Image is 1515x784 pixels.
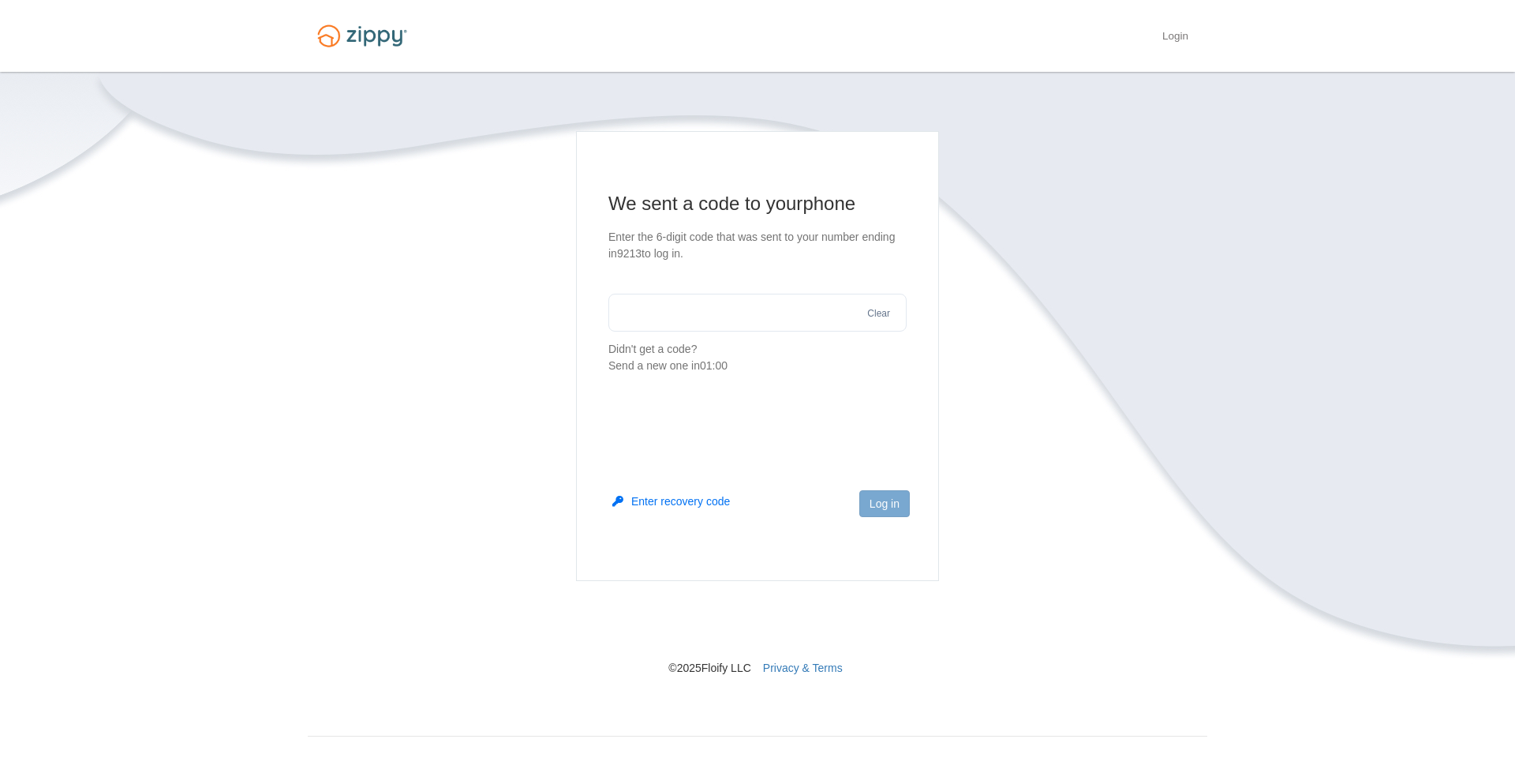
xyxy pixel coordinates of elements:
[763,662,843,674] a: Privacy & Terms
[1162,30,1188,46] a: Login
[612,493,730,509] button: Enter recovery code
[862,306,895,321] button: Clear
[608,358,907,374] div: Send a new one in 01:00
[608,229,907,262] p: Enter the 6-digit code that was sent to your number ending in 9213 to log in.
[608,191,907,216] h1: We sent a code to your phone
[608,341,907,374] p: Didn't get a code?
[859,490,910,517] button: Log in
[308,17,417,54] img: Logo
[308,581,1207,676] nav: © 2025 Floify LLC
